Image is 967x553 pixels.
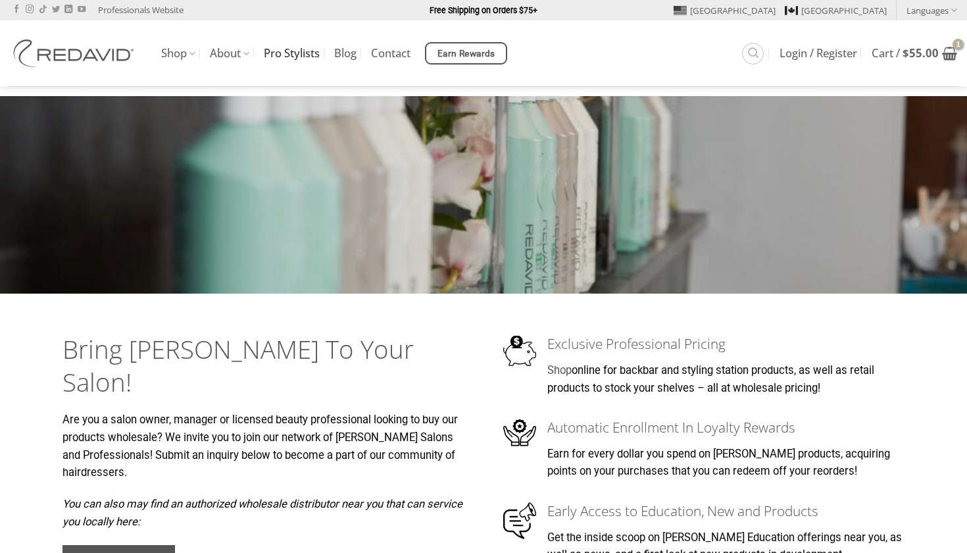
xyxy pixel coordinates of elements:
[547,362,905,397] p: online for backbar and styling station products, as well as retail products to stock your shelves...
[62,411,464,482] p: Are you a salon owner, manager or licensed beauty professional looking to buy our products wholes...
[872,39,957,68] a: View cart
[430,5,537,15] strong: Free Shipping on Orders $75+
[210,41,249,66] a: About
[371,41,410,65] a: Contact
[906,1,957,20] a: Languages
[903,45,939,61] bdi: 55.00
[264,41,320,65] a: Pro Stylists
[547,417,905,438] h3: Automatic Enrollment In Loyalty Rewards
[780,48,857,59] span: Login / Register
[437,47,495,61] span: Earn Rewards
[674,1,776,20] a: [GEOGRAPHIC_DATA]
[12,5,20,14] a: Follow on Facebook
[872,48,939,59] span: Cart /
[742,43,764,65] a: Search
[62,333,464,399] h2: Bring [PERSON_NAME] To Your Salon!
[62,498,462,528] em: You can also may find an authorized wholesale distributor near you that can service you locally h...
[78,5,86,14] a: Follow on YouTube
[39,5,47,14] a: Follow on TikTok
[26,5,34,14] a: Follow on Instagram
[780,41,857,65] a: Login / Register
[547,446,905,481] p: Earn for every dollar you spend on [PERSON_NAME] products, acquiring points on your purchases tha...
[161,41,195,66] a: Shop
[903,45,909,61] span: $
[425,42,507,65] a: Earn Rewards
[547,364,572,377] a: Shop
[547,333,905,355] h3: Exclusive Professional Pricing
[334,41,357,65] a: Blog
[64,5,72,14] a: Follow on LinkedIn
[52,5,60,14] a: Follow on Twitter
[785,1,887,20] a: [GEOGRAPHIC_DATA]
[547,500,905,522] h3: Early Access to Education, New and Products
[10,39,141,67] img: REDAVID Salon Products | United States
